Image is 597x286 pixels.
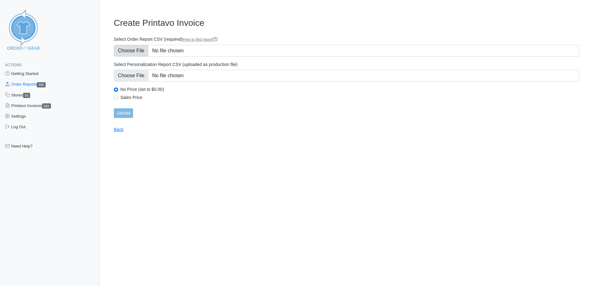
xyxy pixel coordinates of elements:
[120,87,579,92] label: No Price (set to $0.00)
[23,93,30,98] span: 71
[114,18,579,28] h3: Create Printavo Invoice
[42,103,51,109] span: 121
[37,82,46,87] span: 121
[120,95,579,100] label: Sales Price
[114,127,123,132] a: Back
[183,37,218,42] a: How to find report
[114,36,579,42] label: Select Order Report CSV (required)
[114,108,133,118] input: Upload
[114,62,579,67] label: Select Personalization Report CSV (uploaded as production file)
[5,63,21,67] span: Actions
